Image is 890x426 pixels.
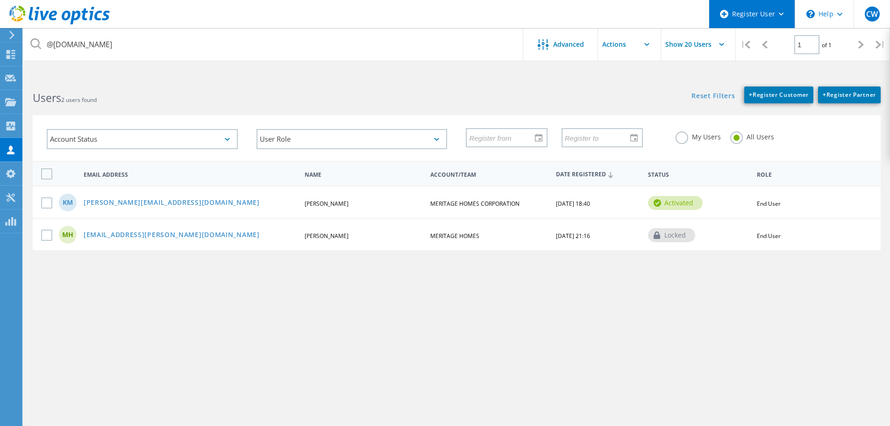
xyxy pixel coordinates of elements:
[84,231,260,239] a: [EMAIL_ADDRESS][PERSON_NAME][DOMAIN_NAME]
[736,28,755,61] div: |
[648,196,703,210] div: activated
[744,87,813,103] a: +Register Customer
[866,10,878,18] span: CW
[648,228,695,242] div: locked
[818,87,881,103] a: +Register Partner
[305,200,349,208] span: [PERSON_NAME]
[823,91,826,99] b: +
[430,232,479,240] span: MERITAGE HOMES
[757,200,781,208] span: End User
[47,129,238,149] div: Account Status
[84,199,260,207] a: [PERSON_NAME][EMAIL_ADDRESS][DOMAIN_NAME]
[467,129,540,146] input: Register from
[749,91,809,99] span: Register Customer
[430,172,548,178] span: Account/Team
[691,93,735,101] a: Reset Filters
[822,41,832,49] span: of 1
[61,96,97,104] span: 2 users found
[648,172,749,178] span: Status
[62,231,73,238] span: MH
[757,172,866,178] span: Role
[84,172,297,178] span: Email Address
[256,129,448,149] div: User Role
[63,199,73,206] span: KM
[823,91,876,99] span: Register Partner
[757,232,781,240] span: End User
[676,131,721,140] label: My Users
[23,28,524,61] input: Search users by name, email, company, etc.
[553,41,584,48] span: Advanced
[562,129,635,146] input: Register to
[871,28,890,61] div: |
[305,172,422,178] span: Name
[749,91,753,99] b: +
[9,20,110,26] a: Live Optics Dashboard
[305,232,349,240] span: [PERSON_NAME]
[556,200,590,208] span: [DATE] 18:40
[806,10,815,18] svg: \n
[556,172,640,178] span: Date Registered
[33,90,61,105] b: Users
[730,131,774,140] label: All Users
[430,200,520,208] span: MERITAGE HOMES CORPORATION
[556,232,590,240] span: [DATE] 21:16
